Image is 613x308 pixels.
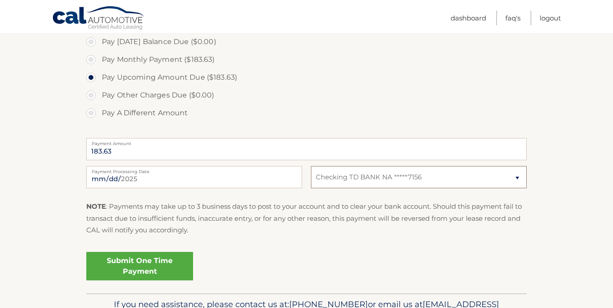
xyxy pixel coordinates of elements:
a: Logout [540,11,561,25]
label: Pay Other Charges Due ($0.00) [86,86,527,104]
strong: NOTE [86,202,106,211]
a: Cal Automotive [52,6,145,32]
label: Payment Amount [86,138,527,145]
label: Pay [DATE] Balance Due ($0.00) [86,33,527,51]
label: Payment Processing Date [86,166,302,173]
input: Payment Amount [86,138,527,160]
a: Dashboard [451,11,486,25]
input: Payment Date [86,166,302,188]
label: Pay Upcoming Amount Due ($183.63) [86,69,527,86]
a: Submit One Time Payment [86,252,193,280]
p: : Payments may take up to 3 business days to post to your account and to clear your bank account.... [86,201,527,236]
a: FAQ's [505,11,520,25]
label: Pay Monthly Payment ($183.63) [86,51,527,69]
label: Pay A Different Amount [86,104,527,122]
